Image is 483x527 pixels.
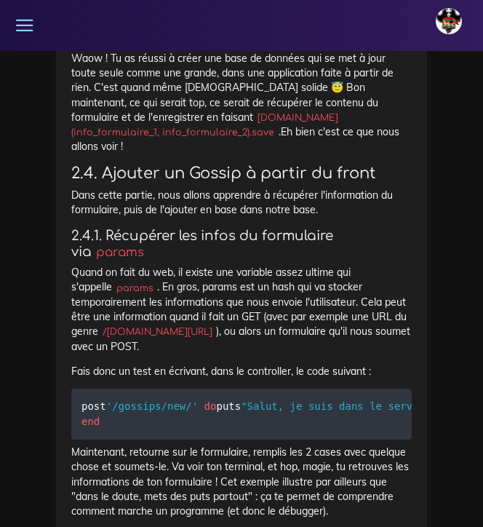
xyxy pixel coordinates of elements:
[71,445,412,518] p: Maintenant, retourne sur le formulaire, remplis les 2 cases avec quelque chose et soumets-le. Va ...
[71,228,412,260] h4: 2.4.1. Récupérer les infos du formulaire via
[112,281,157,296] code: params
[81,416,100,427] span: end
[204,400,217,412] span: do
[71,165,412,183] h3: 2.4. Ajouter un Gossip à partir du front
[92,243,148,261] code: params
[71,364,412,379] p: Fais donc un test en écrivant, dans le controller, le code suivant :
[436,8,462,34] img: avatar
[71,111,338,140] code: [DOMAIN_NAME](info_formulaire_1, info_formulaire_2).save
[71,265,412,354] p: Quand on fait du web, il existe une variable assez ultime qui s'appelle . En gros, params est un ...
[241,400,437,412] span: "Salut, je suis dans le serveur"
[71,188,412,218] p: Dans cette partie, nous allons apprendre à récupérer l'information du formulaire, puis de l'ajout...
[98,325,216,339] code: /[DOMAIN_NAME][URL]
[71,51,412,154] p: Waow ! Tu as réussi à créer une base de données qui se met à jour toute seule comme une grande, d...
[106,400,198,412] span: '/gossips/new/'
